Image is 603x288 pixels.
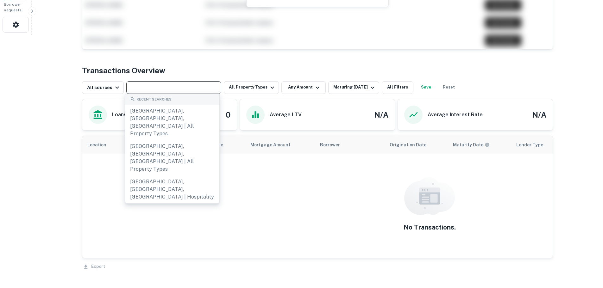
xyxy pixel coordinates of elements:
span: Mortgage Amount [250,141,298,149]
div: Maturity dates displayed may be estimated. Please contact the lender for the most accurate maturi... [453,141,490,148]
th: Type [207,136,245,154]
h6: Average LTV [270,111,302,119]
button: All sources [82,81,124,94]
img: empty content [404,177,455,215]
span: Recent Searches [136,97,172,102]
h4: 0 [226,109,230,120]
div: Maturing [DATE] [333,84,376,91]
h6: Average Interest Rate [428,111,483,119]
div: All sources [87,84,121,91]
div: scrollable content [82,136,553,258]
span: Borrower [320,141,340,149]
th: Location [82,136,171,154]
button: All Property Types [224,81,279,94]
th: Borrower [315,136,385,154]
span: Origination Date [390,141,435,149]
span: Lender Type [516,141,543,149]
h4: Transactions Overview [82,65,165,76]
div: [GEOGRAPHIC_DATA], [GEOGRAPHIC_DATA], [GEOGRAPHIC_DATA] | All Property Types [125,140,219,175]
div: [GEOGRAPHIC_DATA], [GEOGRAPHIC_DATA], [GEOGRAPHIC_DATA] | Hospitality [125,175,219,203]
iframe: Chat Widget [571,237,603,268]
th: Lender Type [511,136,568,154]
button: Maturing [DATE] [328,81,379,94]
th: Mortgage Amount [245,136,315,154]
h6: Loans Originated [112,111,154,119]
h6: Maturity Date [453,141,483,148]
th: Origination Date [385,136,448,154]
h5: No Transactions. [404,223,456,232]
h4: N/A [532,109,546,120]
div: [GEOGRAPHIC_DATA], [GEOGRAPHIC_DATA], [GEOGRAPHIC_DATA] | All Property Types [125,105,219,140]
button: Any Amount [281,81,326,94]
h4: N/A [374,109,388,120]
span: Location [87,141,115,149]
span: Maturity dates displayed may be estimated. Please contact the lender for the most accurate maturi... [453,141,498,148]
th: Maturity dates displayed may be estimated. Please contact the lender for the most accurate maturi... [448,136,511,154]
button: Reset [439,81,459,94]
button: All Filters [382,81,413,94]
button: Save your search to get updates of matches that match your search criteria. [416,81,436,94]
span: Borrower Requests [4,2,22,12]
